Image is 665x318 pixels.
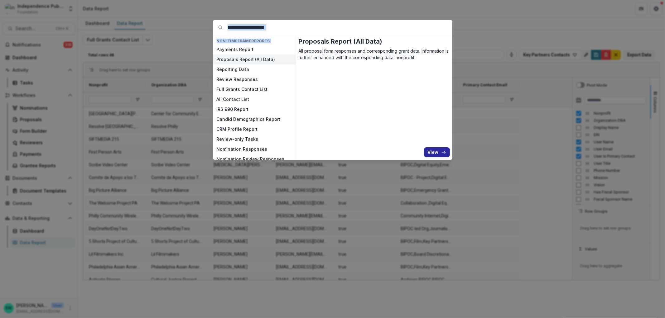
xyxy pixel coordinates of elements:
[213,134,296,144] button: Review-only Tasks
[213,114,296,124] button: Candid Demographics Report
[213,154,296,164] button: Nomination Review Responses
[213,84,296,94] button: Full Grants Contact List
[213,38,296,45] h4: NON-TIMEFRAME Reports
[213,144,296,154] button: Nomination Responses
[213,45,296,55] button: Payments Report
[213,94,296,104] button: All Contact List
[299,38,450,45] h2: Proposals Report (All Data)
[213,55,296,64] button: Proposals Report (All Data)
[424,147,450,157] button: View
[213,64,296,74] button: Reporting Data
[213,124,296,134] button: CRM Profile Report
[299,48,450,61] p: All proposal form responses and corresponding grant data. Information is further enhanced with th...
[213,74,296,84] button: Review Responses
[213,104,296,114] button: IRS 990 Report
